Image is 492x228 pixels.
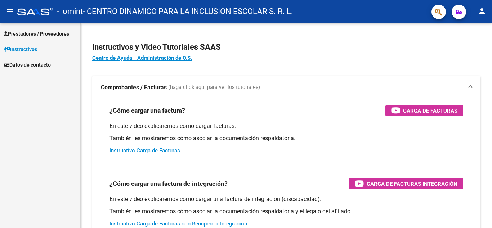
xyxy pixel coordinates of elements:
[109,195,463,203] p: En este video explicaremos cómo cargar una factura de integración (discapacidad).
[468,204,485,221] iframe: Intercom live chat
[92,55,192,61] a: Centro de Ayuda - Administración de O.S.
[83,4,293,19] span: - CENTRO DINAMICO PARA LA INCLUSION ESCOLAR S. R. L.
[109,134,463,142] p: También les mostraremos cómo asociar la documentación respaldatoria.
[367,179,457,188] span: Carga de Facturas Integración
[478,7,486,15] mat-icon: person
[403,106,457,115] span: Carga de Facturas
[109,122,463,130] p: En este video explicaremos cómo cargar facturas.
[6,7,14,15] mat-icon: menu
[4,45,37,53] span: Instructivos
[92,76,480,99] mat-expansion-panel-header: Comprobantes / Facturas (haga click aquí para ver los tutoriales)
[168,84,260,91] span: (haga click aquí para ver los tutoriales)
[109,106,185,116] h3: ¿Cómo cargar una factura?
[109,207,463,215] p: También les mostraremos cómo asociar la documentación respaldatoria y el legajo del afiliado.
[4,30,69,38] span: Prestadores / Proveedores
[349,178,463,189] button: Carga de Facturas Integración
[109,220,247,227] a: Instructivo Carga de Facturas con Recupero x Integración
[109,179,228,189] h3: ¿Cómo cargar una factura de integración?
[101,84,167,91] strong: Comprobantes / Facturas
[385,105,463,116] button: Carga de Facturas
[109,147,180,154] a: Instructivo Carga de Facturas
[4,61,51,69] span: Datos de contacto
[92,40,480,54] h2: Instructivos y Video Tutoriales SAAS
[57,4,83,19] span: - omint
